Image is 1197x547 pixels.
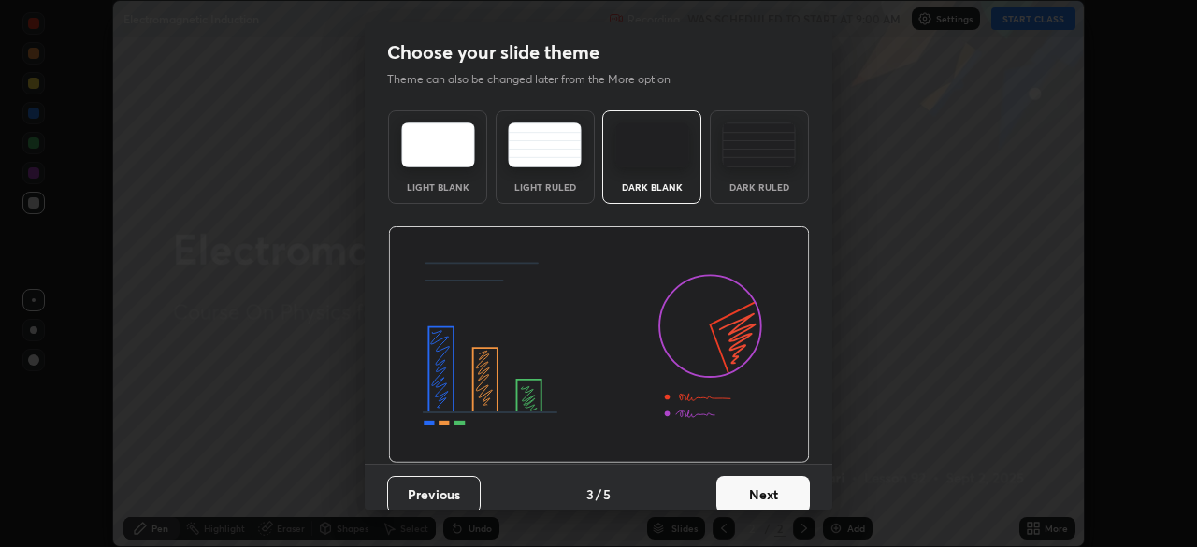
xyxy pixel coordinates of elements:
img: lightTheme.e5ed3b09.svg [401,122,475,167]
button: Next [716,476,810,513]
img: lightRuledTheme.5fabf969.svg [508,122,582,167]
img: darkThemeBanner.d06ce4a2.svg [388,226,810,464]
h4: 3 [586,484,594,504]
p: Theme can also be changed later from the More option [387,71,690,88]
button: Previous [387,476,481,513]
img: darkTheme.f0cc69e5.svg [615,122,689,167]
h4: / [596,484,601,504]
div: Dark Blank [614,182,689,192]
div: Light Ruled [508,182,583,192]
h4: 5 [603,484,611,504]
img: darkRuledTheme.de295e13.svg [722,122,796,167]
div: Dark Ruled [722,182,797,192]
div: Light Blank [400,182,475,192]
h2: Choose your slide theme [387,40,599,65]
